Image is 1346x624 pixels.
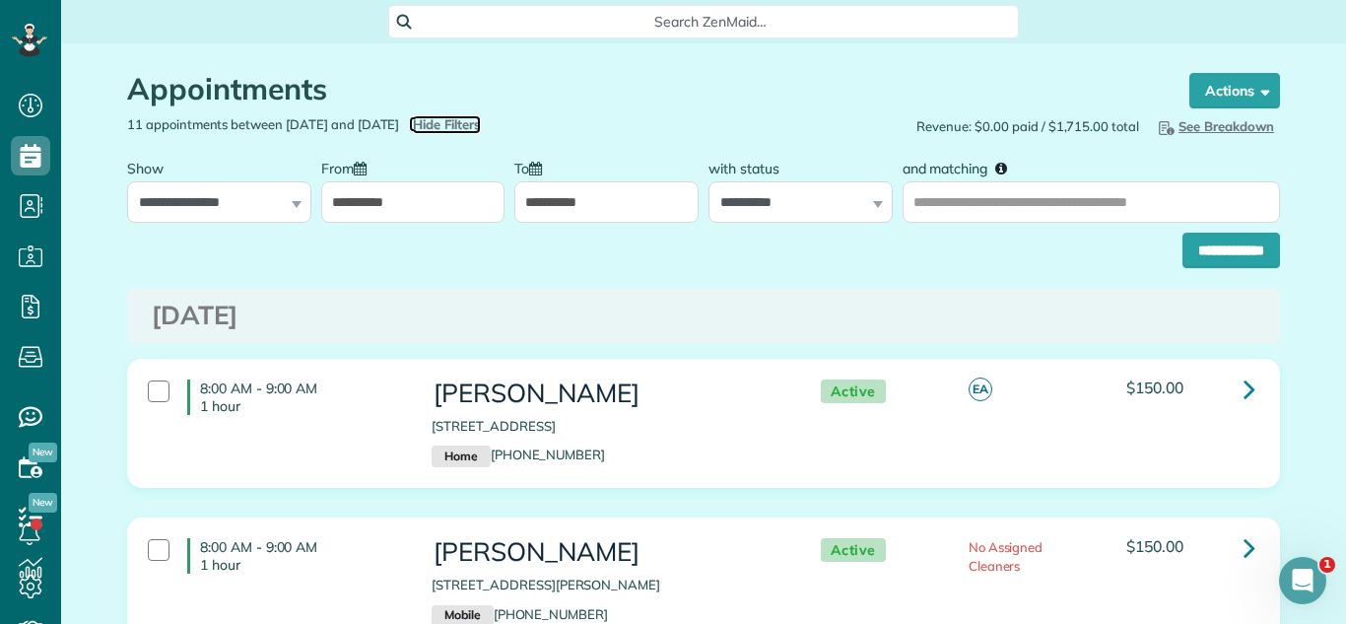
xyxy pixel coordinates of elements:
[200,397,402,415] p: 1 hour
[152,302,1255,330] h3: [DATE]
[187,538,402,574] h4: 8:00 AM - 9:00 AM
[200,556,402,574] p: 1 hour
[413,115,481,134] span: Hide Filters
[432,417,780,436] p: [STREET_ADDRESS]
[1149,115,1280,137] button: See Breakdown
[1155,118,1274,134] span: See Breakdown
[432,576,780,594] p: [STREET_ADDRESS][PERSON_NAME]
[821,380,886,404] span: Active
[29,443,57,462] span: New
[432,538,780,567] h3: [PERSON_NAME]
[514,149,552,185] label: To
[409,116,481,132] a: Hide Filters
[29,493,57,513] span: New
[1279,557,1326,604] iframe: Intercom live chat
[821,538,886,563] span: Active
[321,149,376,185] label: From
[127,73,1152,105] h1: Appointments
[1189,73,1280,108] button: Actions
[432,380,780,408] h3: [PERSON_NAME]
[432,446,490,467] small: Home
[187,380,402,415] h4: 8:00 AM - 9:00 AM
[1126,378,1183,397] span: $150.00
[969,539,1043,574] span: No Assigned Cleaners
[112,115,704,134] div: 11 appointments between [DATE] and [DATE]
[432,447,605,462] a: Home[PHONE_NUMBER]
[903,149,1022,185] label: and matching
[432,606,608,622] a: Mobile[PHONE_NUMBER]
[1319,557,1335,573] span: 1
[1126,536,1183,556] span: $150.00
[916,117,1139,136] span: Revenue: $0.00 paid / $1,715.00 total
[969,378,992,401] span: EA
